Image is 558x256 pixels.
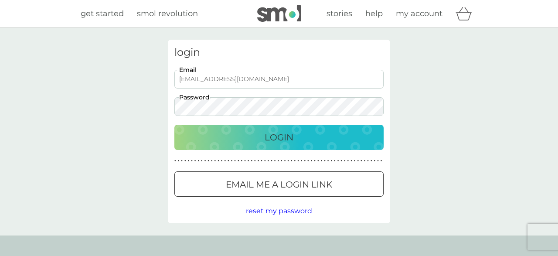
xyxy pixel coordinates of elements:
a: stories [327,7,352,20]
p: ● [367,159,369,163]
p: ● [254,159,256,163]
p: ● [211,159,213,163]
p: ● [191,159,193,163]
p: ● [301,159,303,163]
p: ● [284,159,286,163]
p: ● [311,159,313,163]
p: ● [334,159,336,163]
p: ● [241,159,243,163]
p: ● [327,159,329,163]
p: ● [330,159,332,163]
p: ● [354,159,356,163]
p: Email me a login link [226,177,332,191]
span: get started [81,9,124,18]
p: ● [248,159,249,163]
p: ● [214,159,216,163]
p: ● [317,159,319,163]
span: reset my password [246,207,312,215]
button: reset my password [246,205,312,217]
p: ● [350,159,352,163]
a: my account [396,7,442,20]
p: ● [377,159,379,163]
p: ● [218,159,219,163]
p: ● [294,159,296,163]
p: ● [337,159,339,163]
p: ● [204,159,206,163]
a: help [365,7,383,20]
p: ● [371,159,372,163]
p: ● [208,159,209,163]
span: help [365,9,383,18]
img: smol [257,5,301,22]
p: ● [291,159,293,163]
p: ● [314,159,316,163]
p: ● [321,159,323,163]
p: ● [277,159,279,163]
p: ● [188,159,190,163]
p: ● [344,159,346,163]
h3: login [174,46,384,59]
p: ● [197,159,199,163]
button: Email me a login link [174,171,384,197]
span: my account [396,9,442,18]
p: ● [274,159,276,163]
p: ● [381,159,382,163]
p: ● [231,159,233,163]
p: ● [287,159,289,163]
span: smol revolution [137,9,198,18]
a: get started [81,7,124,20]
p: ● [181,159,183,163]
p: ● [251,159,252,163]
p: ● [224,159,226,163]
p: ● [244,159,246,163]
p: ● [324,159,326,163]
p: ● [261,159,262,163]
p: ● [374,159,376,163]
p: ● [221,159,223,163]
span: stories [327,9,352,18]
p: ● [271,159,272,163]
p: ● [178,159,180,163]
div: basket [456,5,477,22]
p: ● [194,159,196,163]
p: ● [357,159,359,163]
p: ● [340,159,342,163]
p: ● [184,159,186,163]
p: ● [268,159,269,163]
p: ● [307,159,309,163]
p: ● [258,159,259,163]
p: ● [297,159,299,163]
p: ● [238,159,239,163]
a: smol revolution [137,7,198,20]
p: ● [234,159,236,163]
p: ● [201,159,203,163]
p: ● [361,159,362,163]
p: ● [264,159,266,163]
p: ● [228,159,229,163]
p: ● [304,159,306,163]
p: Login [265,130,293,144]
p: ● [347,159,349,163]
p: ● [174,159,176,163]
p: ● [364,159,366,163]
p: ● [281,159,282,163]
button: Login [174,125,384,150]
